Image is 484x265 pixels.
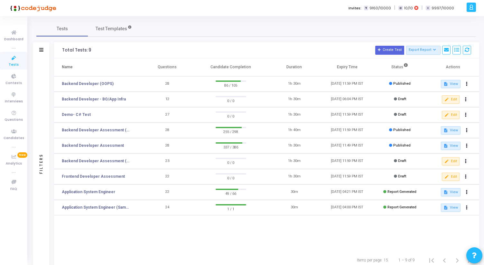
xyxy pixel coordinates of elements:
[321,76,373,92] td: [DATE] 11:59 PM IST
[441,80,461,88] button: View
[321,200,373,215] td: [DATE] 04:00 PM IST
[442,111,460,119] button: Edit
[268,169,321,185] td: 1h 30m
[393,81,411,86] span: Published
[216,144,246,150] span: 337 / 386
[216,82,246,88] span: 86 / 105
[394,5,395,11] span: |
[216,205,246,212] span: 1 / 1
[398,112,406,117] span: Draft
[443,82,448,86] mat-icon: description
[57,25,68,32] span: Tests
[444,159,449,164] mat-icon: edit
[441,142,461,150] button: View
[216,97,246,104] span: 0 / 0
[10,186,17,192] span: FAQ
[141,154,194,169] td: 23
[194,58,268,76] th: Candidate Completion
[4,136,24,141] span: Candidates
[38,128,44,199] div: Filters
[216,159,246,166] span: 0 / 0
[393,143,411,147] span: Published
[62,204,131,210] a: Application System Engineer (Sample Test)
[62,158,131,164] a: Backend Developer Assessment (C# & .Net)
[364,6,368,11] span: T
[321,185,373,200] td: [DATE] 04:21 PM IST
[268,200,321,215] td: 30m
[384,257,388,263] div: 15
[6,161,22,166] span: Analytics
[426,6,430,11] span: I
[96,25,127,32] span: Test Templates
[141,92,194,107] td: 12
[62,81,114,87] a: Backend Developer (OOPS)
[268,58,321,76] th: Duration
[5,99,23,104] span: Interviews
[62,96,126,102] a: Backend Developer - BO/App Infra
[268,154,321,169] td: 1h 30m
[216,128,246,135] span: 255 / 298
[141,185,194,200] td: 22
[268,92,321,107] td: 1h 30m
[369,5,391,11] span: 9160/10000
[443,144,448,148] mat-icon: description
[444,97,449,102] mat-icon: edit
[141,169,194,185] td: 22
[268,107,321,123] td: 1h 30m
[442,173,460,181] button: Edit
[442,157,460,166] button: Edit
[17,152,27,158] span: New
[357,257,382,263] div: Items per page:
[268,123,321,138] td: 1h 40m
[141,76,194,92] td: 28
[393,128,411,132] span: Published
[62,143,124,148] a: Backend Developer Assessment
[398,6,403,11] span: C
[349,5,361,11] label: Invites:
[62,48,91,53] div: Total Tests: 9
[441,188,461,196] button: View
[5,80,22,86] span: Contests
[268,185,321,200] td: 30m
[268,76,321,92] td: 1h 30m
[444,113,449,117] mat-icon: edit
[321,154,373,169] td: [DATE] 11:59 PM IST
[422,5,423,11] span: |
[5,117,23,123] span: Questions
[443,128,448,133] mat-icon: description
[441,203,461,212] button: View
[442,95,460,104] button: Edit
[432,5,454,11] span: 9997/10000
[62,127,131,133] a: Backend Developer Assessment (C# & .Net)
[398,257,415,263] div: 1 – 9 of 9
[141,107,194,123] td: 27
[141,138,194,154] td: 28
[321,123,373,138] td: [DATE] 11:59 PM IST
[216,190,246,196] span: 49 / 66
[404,5,413,11] span: 10/10
[321,169,373,185] td: [DATE] 11:59 PM IST
[141,200,194,215] td: 24
[4,37,23,42] span: Dashboard
[443,190,448,194] mat-icon: description
[321,138,373,154] td: [DATE] 11:49 PM IST
[268,138,321,154] td: 1h 30m
[141,58,194,76] th: Questions
[62,174,125,179] a: Frontend Developer Assessment
[374,58,426,76] th: Status
[375,46,404,55] button: Create Test
[406,46,441,55] button: Export Report
[54,58,141,76] th: Name
[62,112,91,118] a: Demo- C# Test
[398,97,406,101] span: Draft
[443,205,448,210] mat-icon: description
[216,113,246,119] span: 0 / 0
[398,174,406,178] span: Draft
[321,92,373,107] td: [DATE] 06:04 PM IST
[141,123,194,138] td: 28
[62,189,115,195] a: Application System Engineer
[8,2,56,14] img: logo
[216,175,246,181] span: 0 / 0
[444,175,449,179] mat-icon: edit
[321,58,373,76] th: Expiry Time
